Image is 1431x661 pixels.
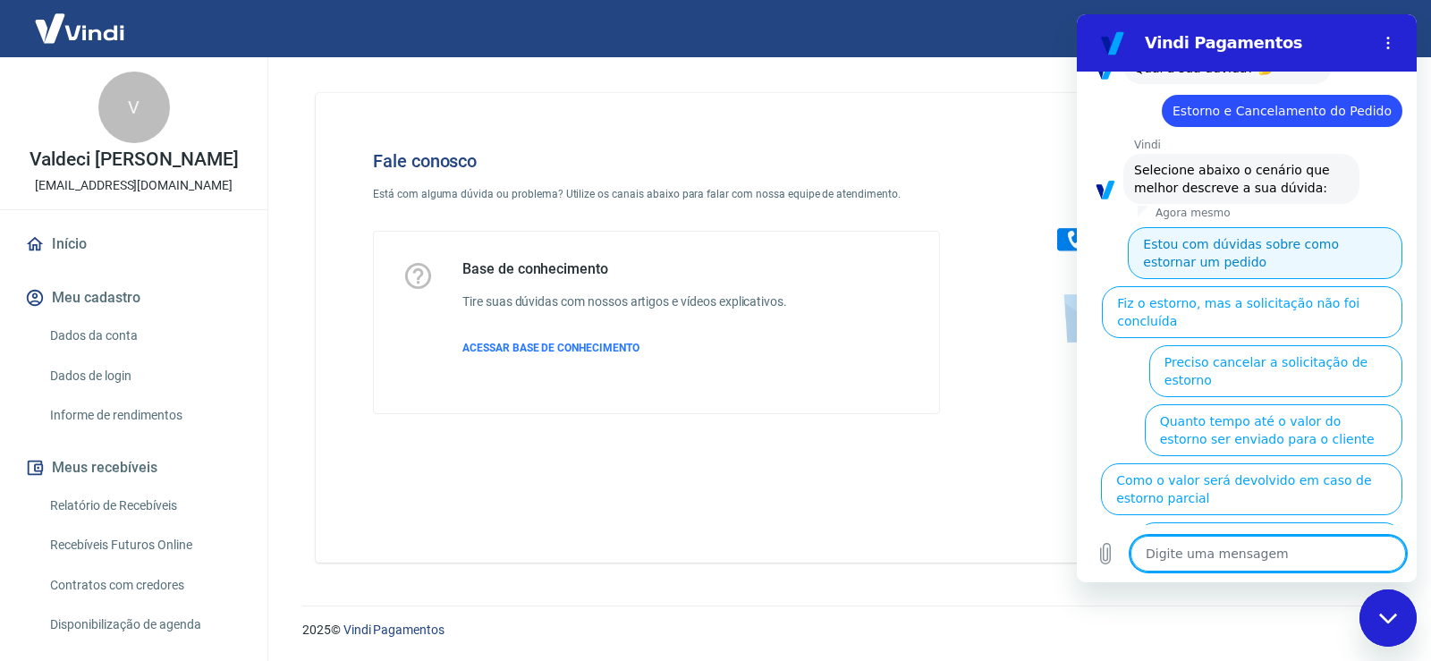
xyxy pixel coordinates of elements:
[35,176,233,195] p: [EMAIL_ADDRESS][DOMAIN_NAME]
[21,278,246,318] button: Meu cadastro
[43,606,246,643] a: Disponibilização de agenda
[462,342,639,354] span: ACESSAR BASE DE CONHECIMENTO
[1077,14,1417,582] iframe: Janela de mensagens
[343,623,445,637] a: Vindi Pagamentos
[21,448,246,487] button: Meus recebíveis
[462,292,787,311] h6: Tire suas dúvidas com nossos artigos e vídeos explicativos.
[373,150,940,172] h4: Fale conosco
[30,150,239,169] p: Valdeci [PERSON_NAME]
[1021,122,1293,360] img: Fale conosco
[43,358,246,394] a: Dados de login
[373,186,940,202] p: Está com alguma dúvida ou problema? Utilize os canais abaixo para falar com nossa equipe de atend...
[43,527,246,564] a: Recebíveis Futuros Online
[21,225,246,264] a: Início
[1359,589,1417,647] iframe: Botão para abrir a janela de mensagens, conversa em andamento
[43,487,246,524] a: Relatório de Recebíveis
[302,621,1388,640] p: 2025 ©
[43,567,246,604] a: Contratos com credores
[21,1,138,55] img: Vindi
[98,72,170,143] div: V
[462,340,787,356] a: ACESSAR BASE DE CONHECIMENTO
[43,397,246,434] a: Informe de rendimentos
[43,318,246,354] a: Dados da conta
[1345,13,1410,46] button: Sair
[462,260,787,278] h5: Base de conhecimento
